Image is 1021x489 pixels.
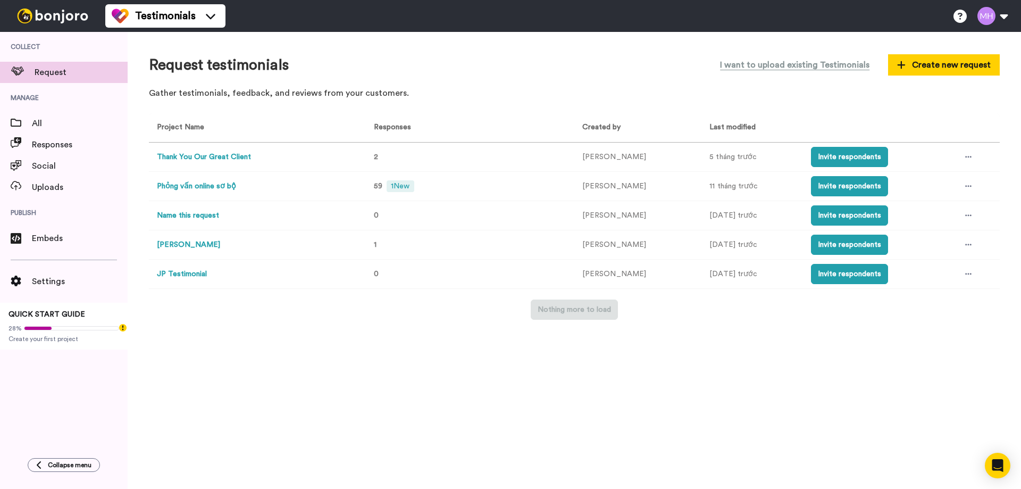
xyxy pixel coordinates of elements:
[149,113,362,143] th: Project Name
[32,117,128,130] span: All
[811,235,888,255] button: Invite respondents
[9,324,22,333] span: 28%
[531,300,618,320] button: Nothing more to load
[32,138,128,151] span: Responses
[574,143,701,172] td: [PERSON_NAME]
[48,461,91,469] span: Collapse menu
[897,59,991,71] span: Create new request
[35,66,128,79] span: Request
[985,453,1010,478] div: Open Intercom Messenger
[387,180,414,192] span: 1 New
[9,335,119,343] span: Create your first project
[135,9,196,23] span: Testimonials
[32,232,128,245] span: Embeds
[374,241,376,248] span: 1
[701,230,803,260] td: [DATE] trước
[574,260,701,289] td: [PERSON_NAME]
[574,230,701,260] td: [PERSON_NAME]
[374,183,382,190] span: 59
[157,210,219,221] button: Name this request
[574,113,701,143] th: Created by
[374,270,379,278] span: 0
[28,458,100,472] button: Collapse menu
[157,181,236,192] button: Phỏng vấn online sơ bộ
[112,7,129,24] img: tm-color.svg
[149,87,1000,100] p: Gather testimonials, feedback, and reviews from your customers.
[157,239,220,251] button: [PERSON_NAME]
[118,323,128,333] div: Tooltip anchor
[811,147,888,167] button: Invite respondents
[701,113,803,143] th: Last modified
[157,152,251,163] button: Thank You Our Great Client
[157,269,207,280] button: JP Testimonial
[701,172,803,201] td: 11 tháng trước
[811,205,888,226] button: Invite respondents
[811,264,888,284] button: Invite respondents
[888,54,1000,76] button: Create new request
[701,201,803,230] td: [DATE] trước
[32,181,128,194] span: Uploads
[701,260,803,289] td: [DATE] trước
[712,53,877,77] button: I want to upload existing Testimonials
[811,176,888,196] button: Invite respondents
[720,59,869,71] span: I want to upload existing Testimonials
[701,143,803,172] td: 5 tháng trước
[574,172,701,201] td: [PERSON_NAME]
[9,311,85,318] span: QUICK START GUIDE
[149,57,289,73] h1: Request testimonials
[574,201,701,230] td: [PERSON_NAME]
[32,160,128,172] span: Social
[374,153,378,161] span: 2
[32,275,128,288] span: Settings
[370,123,411,131] span: Responses
[13,9,93,23] img: bj-logo-header-white.svg
[374,212,379,219] span: 0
